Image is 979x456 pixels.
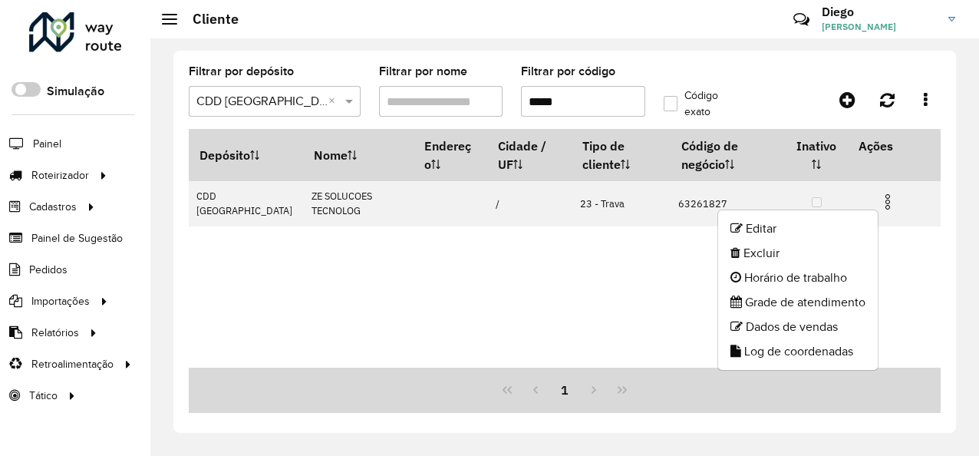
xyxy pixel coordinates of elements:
[718,216,878,241] li: Editar
[31,230,123,246] span: Painel de Sugestão
[29,262,68,278] span: Pedidos
[718,339,878,364] li: Log de coordenadas
[487,181,572,226] td: /
[29,388,58,404] span: Tático
[671,181,785,226] td: 63261827
[521,62,615,81] label: Filtrar por código
[328,92,341,111] span: Clear all
[31,325,79,341] span: Relatórios
[189,181,303,226] td: CDD [GEOGRAPHIC_DATA]
[572,130,671,181] th: Tipo de cliente
[671,130,785,181] th: Código de negócio
[718,315,878,339] li: Dados de vendas
[785,3,818,36] a: Contato Rápido
[189,62,294,81] label: Filtrar por depósito
[177,11,239,28] h2: Cliente
[379,62,467,81] label: Filtrar por nome
[550,375,579,405] button: 1
[664,88,740,120] label: Código exato
[785,130,848,181] th: Inativo
[718,266,878,290] li: Horário de trabalho
[47,82,104,101] label: Simulação
[31,167,89,183] span: Roteirizador
[303,181,414,226] td: ZE SOLUCOES TECNOLOG
[718,290,878,315] li: Grade de atendimento
[29,199,77,215] span: Cadastros
[414,130,487,181] th: Endereço
[31,293,90,309] span: Importações
[718,241,878,266] li: Excluir
[822,5,937,19] h3: Diego
[189,130,303,181] th: Depósito
[487,130,572,181] th: Cidade / UF
[31,356,114,372] span: Retroalimentação
[33,136,61,152] span: Painel
[572,181,671,226] td: 23 - Trava
[303,130,414,181] th: Nome
[822,20,937,34] span: [PERSON_NAME]
[848,130,940,162] th: Ações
